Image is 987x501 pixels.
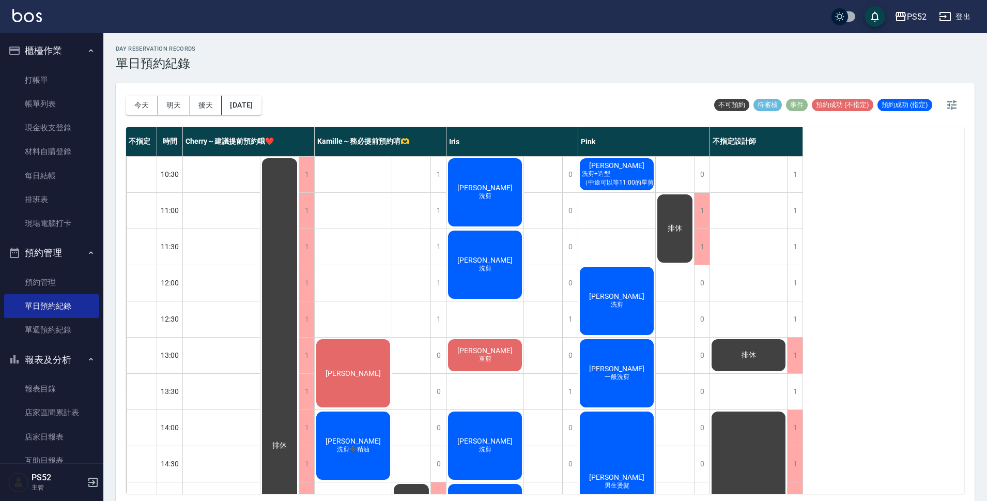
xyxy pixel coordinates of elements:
[4,270,99,294] a: 預約管理
[4,294,99,318] a: 單日預約紀錄
[714,100,749,110] span: 不可預約
[12,9,42,22] img: Logo
[694,265,710,301] div: 0
[116,45,196,52] h2: day Reservation records
[587,161,646,170] span: [PERSON_NAME]
[32,483,84,492] p: 主管
[157,192,183,229] div: 11:00
[562,410,578,446] div: 0
[694,410,710,446] div: 0
[4,164,99,188] a: 每日結帳
[430,374,446,409] div: 0
[4,116,99,140] a: 現金收支登錄
[335,445,372,454] span: 洗剪➕精油
[157,127,183,156] div: 時間
[787,157,803,192] div: 1
[299,446,314,482] div: 1
[455,184,515,192] span: [PERSON_NAME]
[299,229,314,265] div: 1
[116,56,196,71] h3: 單日預約紀錄
[430,410,446,446] div: 0
[157,156,183,192] div: 10:30
[694,193,710,229] div: 1
[157,337,183,373] div: 13:00
[578,127,710,156] div: Pink
[694,301,710,337] div: 0
[157,373,183,409] div: 13:30
[323,369,383,377] span: [PERSON_NAME]
[477,192,494,201] span: 洗剪
[4,92,99,116] a: 帳單列表
[4,37,99,64] button: 櫃檯作業
[4,401,99,424] a: 店家區間累計表
[4,188,99,211] a: 排班表
[562,301,578,337] div: 1
[446,127,578,156] div: Iris
[812,100,873,110] span: 預約成功 (不指定)
[126,96,158,115] button: 今天
[430,338,446,373] div: 0
[710,127,803,156] div: 不指定設計師
[753,100,782,110] span: 待審核
[787,229,803,265] div: 1
[603,481,631,490] span: 男生燙髮
[694,229,710,265] div: 1
[562,374,578,409] div: 1
[323,437,383,445] span: [PERSON_NAME]
[430,229,446,265] div: 1
[126,127,157,156] div: 不指定
[299,374,314,409] div: 1
[299,265,314,301] div: 1
[4,68,99,92] a: 打帳單
[4,239,99,266] button: 預約管理
[890,6,931,27] button: PS52
[477,264,494,273] span: 洗剪
[694,446,710,482] div: 0
[603,373,631,382] span: 一般洗剪
[694,338,710,373] div: 0
[787,410,803,446] div: 1
[739,351,758,360] span: 排休
[562,446,578,482] div: 0
[477,355,494,363] span: 單剪
[299,338,314,373] div: 1
[609,300,625,309] span: 洗剪
[158,96,190,115] button: 明天
[4,318,99,342] a: 單週預約紀錄
[865,6,885,27] button: save
[32,473,84,483] h5: PS52
[787,338,803,373] div: 1
[4,377,99,401] a: 報表目錄
[787,265,803,301] div: 1
[787,446,803,482] div: 1
[430,157,446,192] div: 1
[935,7,975,26] button: 登出
[562,265,578,301] div: 0
[430,265,446,301] div: 1
[157,229,183,265] div: 11:30
[8,472,29,493] img: Person
[562,157,578,192] div: 0
[562,229,578,265] div: 0
[907,10,927,23] div: PS52
[787,301,803,337] div: 1
[430,446,446,482] div: 0
[455,346,515,355] span: [PERSON_NAME]
[587,473,646,481] span: [PERSON_NAME]
[222,96,261,115] button: [DATE]
[666,224,684,233] span: 排休
[877,100,932,110] span: 預約成功 (指定)
[694,157,710,192] div: 0
[157,265,183,301] div: 12:00
[455,256,515,264] span: [PERSON_NAME]
[299,157,314,192] div: 1
[587,365,646,373] span: [PERSON_NAME]
[299,301,314,337] div: 1
[299,410,314,446] div: 1
[455,437,515,445] span: [PERSON_NAME]
[694,374,710,409] div: 0
[430,193,446,229] div: 1
[183,127,315,156] div: Cherry～建議提前預約哦❤️
[157,409,183,446] div: 14:00
[270,441,289,450] span: 排休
